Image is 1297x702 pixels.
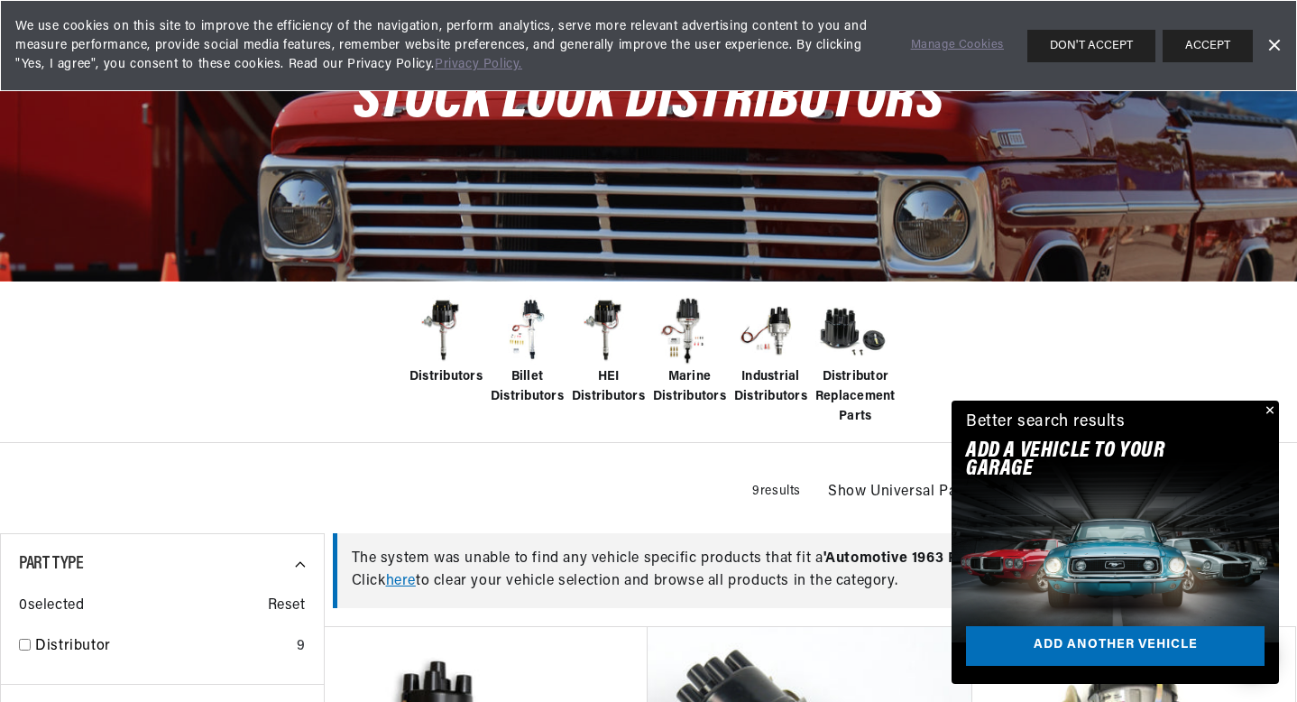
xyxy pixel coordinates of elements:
[19,555,83,573] span: Part Type
[491,367,564,408] span: Billet Distributors
[572,295,644,367] img: HEI Distributors
[491,295,563,367] img: Billet Distributors
[268,595,306,618] span: Reset
[1163,30,1253,62] button: ACCEPT
[491,295,563,408] a: Billet Distributors Billet Distributors
[966,442,1219,479] h2: Add A VEHICLE to your garage
[409,367,483,387] span: Distributors
[19,595,84,618] span: 0 selected
[966,410,1126,436] div: Better search results
[435,58,522,71] a: Privacy Policy.
[653,295,725,367] img: Marine Distributors
[653,367,726,408] span: Marine Distributors
[1027,30,1155,62] button: DON'T ACCEPT
[734,295,806,408] a: Industrial Distributors Industrial Distributors
[409,295,482,387] a: Distributors Distributors
[15,17,886,74] span: We use cookies on this site to improve the efficiency of the navigation, perform analytics, serve...
[752,485,801,498] span: 9 results
[815,367,896,428] span: Distributor Replacement Parts
[911,36,1004,55] a: Manage Cookies
[734,367,807,408] span: Industrial Distributors
[815,295,888,367] img: Distributor Replacement Parts
[409,295,482,367] img: Distributors
[386,574,416,588] a: here
[35,635,290,659] a: Distributor
[828,481,975,504] span: Show Universal Parts
[1260,32,1287,60] a: Dismiss Banner
[734,295,806,367] img: Industrial Distributors
[333,533,1279,608] div: The system was unable to find any vehicle specific products that fit a Click to clear your vehicl...
[815,295,888,428] a: Distributor Replacement Parts Distributor Replacement Parts
[572,295,644,408] a: HEI Distributors HEI Distributors
[297,635,306,659] div: 9
[823,551,1170,566] span: ' Automotive 1963 Ford Galaxie 500 390cid / 6.4L '.
[354,72,944,131] span: Stock Look Distributors
[653,295,725,408] a: Marine Distributors Marine Distributors
[966,626,1265,667] a: Add another vehicle
[572,367,645,408] span: HEI Distributors
[1257,401,1279,422] button: Close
